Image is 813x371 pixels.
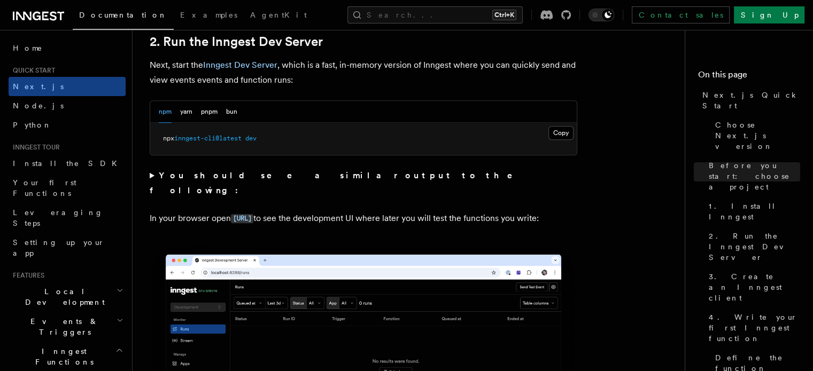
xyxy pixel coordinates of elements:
span: Home [13,43,43,53]
a: Inngest Dev Server [203,60,277,70]
span: Events & Triggers [9,316,117,337]
a: 4. Write your first Inngest function [704,307,800,348]
a: 1. Install Inngest [704,196,800,226]
button: pnpm [201,101,218,123]
button: Events & Triggers [9,312,126,342]
span: Next.js Quick Start [702,90,800,111]
strong: You should see a similar output to the following: [150,170,528,195]
span: Inngest Functions [9,346,115,367]
a: Examples [174,3,244,29]
a: [URL] [231,213,253,223]
span: Documentation [79,11,167,19]
span: 3. Create an Inngest client [709,271,800,303]
span: 1. Install Inngest [709,201,800,222]
a: 3. Create an Inngest client [704,267,800,307]
span: npx [163,135,174,142]
a: Documentation [73,3,174,30]
span: Quick start [9,66,55,75]
button: Search...Ctrl+K [347,6,523,23]
span: Leveraging Steps [13,208,103,227]
p: Next, start the , which is a fast, in-memory version of Inngest where you can quickly send and vi... [150,58,577,88]
a: Next.js Quick Start [698,85,800,115]
code: [URL] [231,214,253,223]
button: bun [226,101,237,123]
button: Local Development [9,282,126,312]
a: 2. Run the Inngest Dev Server [150,34,323,49]
button: Copy [548,126,574,140]
a: Leveraging Steps [9,203,126,233]
a: Node.js [9,96,126,115]
span: inngest-cli@latest [174,135,242,142]
span: Install the SDK [13,159,123,168]
button: Toggle dark mode [589,9,614,21]
span: Setting up your app [13,238,105,257]
button: yarn [180,101,192,123]
a: Install the SDK [9,154,126,173]
button: npm [159,101,172,123]
h4: On this page [698,68,800,85]
a: 2. Run the Inngest Dev Server [704,226,800,267]
a: Setting up your app [9,233,126,263]
span: 4. Write your first Inngest function [709,312,800,344]
span: Before you start: choose a project [709,160,800,192]
span: Your first Functions [13,178,76,198]
span: Node.js [13,101,64,110]
a: Sign Up [734,6,804,23]
a: Before you start: choose a project [704,156,800,196]
span: Next.js [13,82,64,91]
a: Choose Next.js version [711,115,800,156]
a: Your first Functions [9,173,126,203]
span: Inngest tour [9,143,60,152]
a: AgentKit [244,3,313,29]
span: Choose Next.js version [715,120,800,152]
a: Python [9,115,126,135]
a: Next.js [9,77,126,96]
summary: You should see a similar output to the following: [150,168,577,198]
span: Python [13,121,52,129]
p: In your browser open to see the development UI where later you will test the functions you write: [150,211,577,226]
span: AgentKit [250,11,307,19]
a: Contact sales [632,6,730,23]
span: Examples [180,11,237,19]
a: Home [9,38,126,58]
kbd: Ctrl+K [492,10,516,20]
span: 2. Run the Inngest Dev Server [709,231,800,263]
span: Local Development [9,286,117,307]
span: dev [245,135,257,142]
span: Features [9,271,44,280]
